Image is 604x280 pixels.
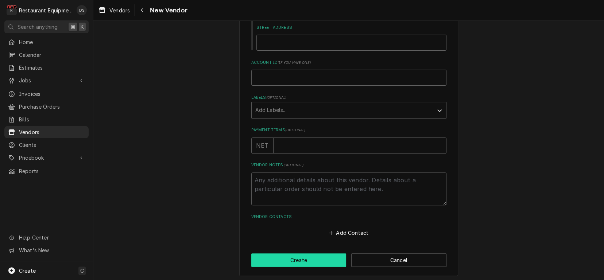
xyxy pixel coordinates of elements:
[81,23,84,31] span: K
[4,101,89,113] a: Purchase Orders
[251,95,446,101] label: Labels
[70,23,75,31] span: ⌘
[4,36,89,48] a: Home
[80,267,84,275] span: C
[19,128,85,136] span: Vendors
[351,253,446,267] button: Cancel
[251,127,446,153] div: Payment Terms
[4,74,89,86] a: Go to Jobs
[7,5,17,15] div: R
[283,163,303,167] span: ( optional )
[148,5,187,15] span: New Vendor
[251,60,446,86] div: Account ID
[19,141,85,149] span: Clients
[19,103,85,110] span: Purchase Orders
[251,60,446,66] label: Account ID
[266,96,286,100] span: ( optional )
[251,162,446,205] div: Vendor Notes
[19,7,73,14] div: Restaurant Equipment Diagnostics
[4,49,89,61] a: Calendar
[251,95,446,118] div: Labels
[285,128,306,132] span: ( optional )
[328,228,369,238] button: Add Contact
[251,214,446,238] div: Vendor Contacts
[251,137,273,153] div: NET
[4,232,89,244] a: Go to Help Center
[19,268,36,274] span: Create
[19,116,85,123] span: Bills
[109,7,130,14] span: Vendors
[19,234,84,241] span: Help Center
[136,4,148,16] button: Navigate back
[251,162,446,168] label: Vendor Notes
[256,25,446,51] div: Street Address
[18,23,58,31] span: Search anything
[77,5,87,15] div: Derek Stewart's Avatar
[19,167,85,175] span: Reports
[4,152,89,164] a: Go to Pricebook
[96,4,133,16] a: Vendors
[251,253,346,267] button: Create
[251,214,446,220] label: Vendor Contacts
[19,90,85,98] span: Invoices
[4,62,89,74] a: Estimates
[256,25,446,31] label: Street Address
[77,5,87,15] div: DS
[4,165,89,177] a: Reports
[251,127,446,133] label: Payment Terms
[4,126,89,138] a: Vendors
[4,139,89,151] a: Clients
[251,253,446,267] div: Button Group Row
[4,113,89,125] a: Bills
[278,61,311,65] span: ( if you have one )
[19,154,74,162] span: Pricebook
[19,246,84,254] span: What's New
[19,51,85,59] span: Calendar
[4,244,89,256] a: Go to What's New
[4,20,89,33] button: Search anything⌘K
[4,88,89,100] a: Invoices
[251,253,446,267] div: Button Group
[19,64,85,71] span: Estimates
[19,38,85,46] span: Home
[19,77,74,84] span: Jobs
[7,5,17,15] div: Restaurant Equipment Diagnostics's Avatar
